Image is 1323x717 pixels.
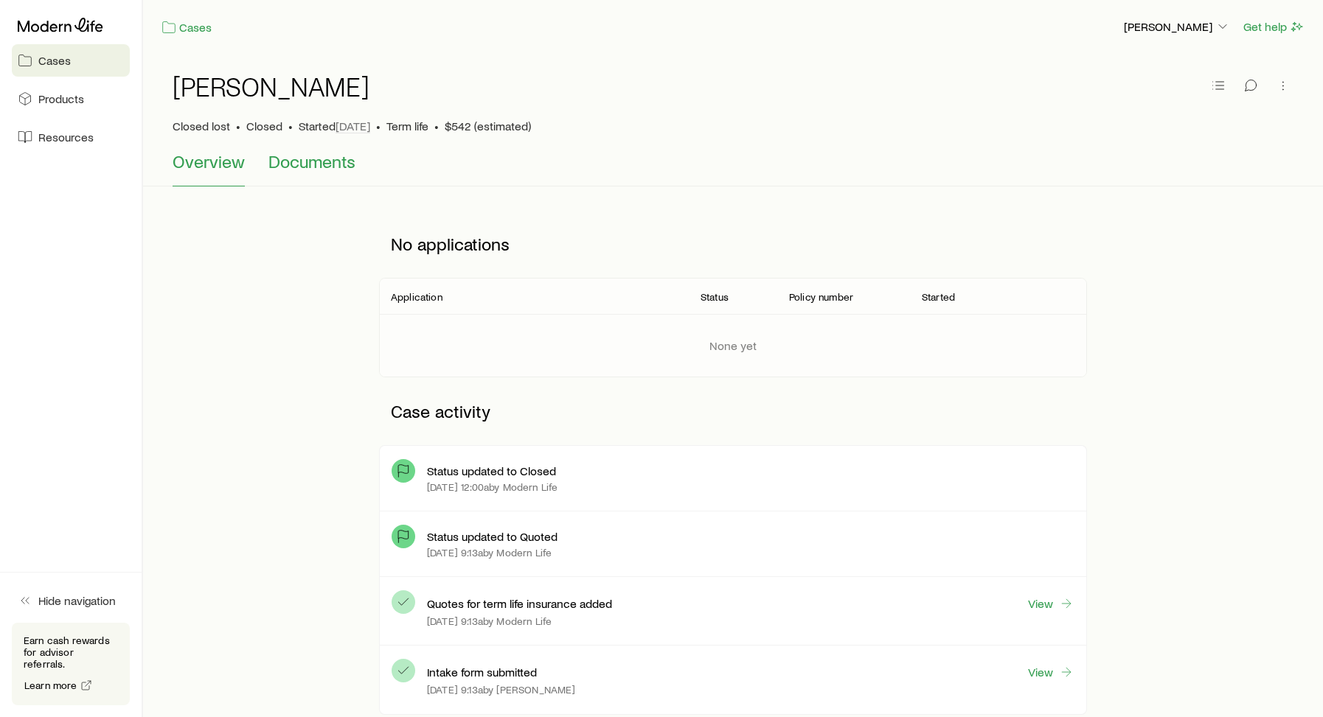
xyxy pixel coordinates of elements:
p: Status updated to Closed [427,464,556,478]
p: Started [299,119,370,133]
p: [DATE] 12:00a by Modern Life [427,481,558,493]
button: [PERSON_NAME] [1123,18,1231,36]
a: Cases [161,19,212,36]
div: Case details tabs [173,151,1294,186]
a: Cases [12,44,130,77]
span: Cases [38,53,71,68]
a: View [1027,664,1074,680]
span: Products [38,91,84,106]
button: Hide navigation [12,584,130,617]
p: Closed lost [173,119,230,133]
p: Status updated to Quoted [427,529,558,544]
button: Get help [1243,18,1305,35]
p: None yet [709,338,757,353]
span: Documents [268,151,355,172]
span: Closed [246,119,282,133]
p: Policy number [789,291,853,303]
span: $542 (estimated) [445,119,531,133]
p: [DATE] 9:13a by Modern Life [427,547,552,559]
span: • [288,119,293,133]
a: Products [12,83,130,115]
p: No applications [379,222,1087,266]
span: [DATE] [336,119,370,133]
span: Term life [386,119,428,133]
p: Intake form submitted [427,665,537,679]
a: Resources [12,121,130,153]
span: Learn more [24,680,77,690]
h1: [PERSON_NAME] [173,71,369,101]
p: Started [922,291,955,303]
span: Hide navigation [38,593,116,608]
span: • [236,119,240,133]
p: Status [701,291,729,303]
p: Quotes for term life insurance added [427,596,612,611]
p: Earn cash rewards for advisor referrals. [24,634,118,670]
span: Overview [173,151,245,172]
span: Resources [38,130,94,144]
p: Application [391,291,442,303]
p: [DATE] 9:13a by Modern Life [427,615,552,627]
p: Case activity [379,389,1087,433]
div: Earn cash rewards for advisor referrals.Learn more [12,623,130,705]
a: View [1027,595,1074,612]
p: [PERSON_NAME] [1124,19,1230,34]
span: • [434,119,439,133]
p: [DATE] 9:13a by [PERSON_NAME] [427,684,575,696]
span: • [376,119,381,133]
